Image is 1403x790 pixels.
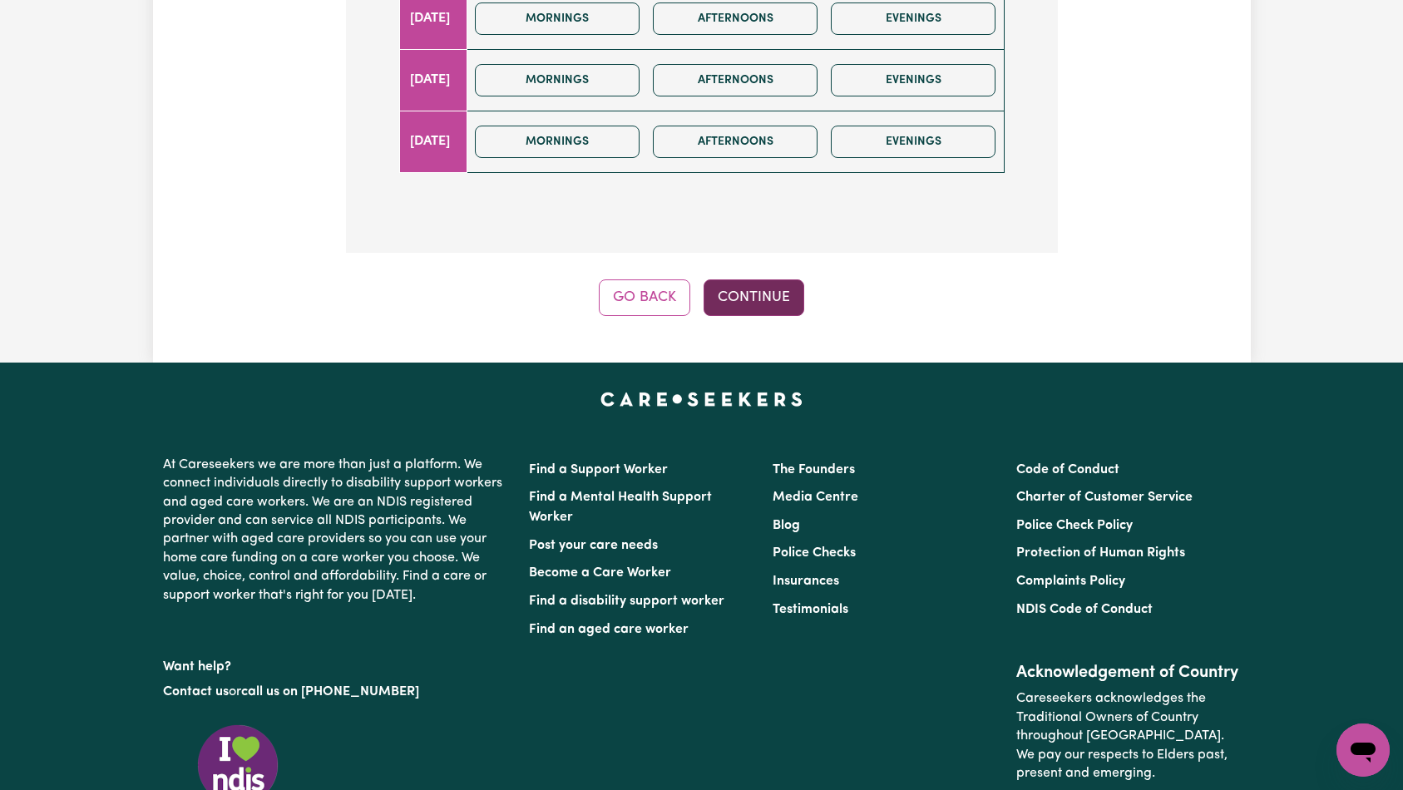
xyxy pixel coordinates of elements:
[529,623,689,636] a: Find an aged care worker
[475,64,640,96] button: Mornings
[241,685,419,699] a: call us on [PHONE_NUMBER]
[163,651,509,676] p: Want help?
[773,519,800,532] a: Blog
[1336,723,1390,777] iframe: Button to launch messaging window
[653,2,818,35] button: Afternoons
[653,64,818,96] button: Afternoons
[1016,575,1125,588] a: Complaints Policy
[529,566,671,580] a: Become a Care Worker
[773,575,839,588] a: Insurances
[773,491,858,504] a: Media Centre
[599,279,690,316] button: Go Back
[163,685,229,699] a: Contact us
[1016,663,1240,683] h2: Acknowledgement of Country
[831,2,995,35] button: Evenings
[1016,546,1185,560] a: Protection of Human Rights
[600,393,803,406] a: Careseekers home page
[773,546,856,560] a: Police Checks
[831,64,995,96] button: Evenings
[163,676,509,708] p: or
[529,539,658,552] a: Post your care needs
[163,449,509,611] p: At Careseekers we are more than just a platform. We connect individuals directly to disability su...
[1016,491,1193,504] a: Charter of Customer Service
[399,49,467,111] td: [DATE]
[529,463,668,476] a: Find a Support Worker
[773,463,855,476] a: The Founders
[773,603,848,616] a: Testimonials
[1016,603,1153,616] a: NDIS Code of Conduct
[653,126,818,158] button: Afternoons
[1016,519,1133,532] a: Police Check Policy
[831,126,995,158] button: Evenings
[1016,463,1119,476] a: Code of Conduct
[475,2,640,35] button: Mornings
[1016,683,1240,789] p: Careseekers acknowledges the Traditional Owners of Country throughout [GEOGRAPHIC_DATA]. We pay o...
[475,126,640,158] button: Mornings
[529,491,712,524] a: Find a Mental Health Support Worker
[704,279,804,316] button: Continue
[529,595,724,608] a: Find a disability support worker
[399,111,467,172] td: [DATE]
